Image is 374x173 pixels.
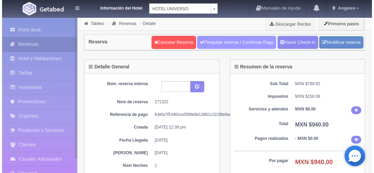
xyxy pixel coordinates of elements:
dt: Por pagar [232,158,286,164]
dt: Fecha Llegada [91,137,146,143]
dd: MXN $789.92 [293,81,360,87]
dt: Impuestos [232,94,286,99]
dd: [DATE] 12:38 pm [153,124,209,130]
b: - MXN $0.00 [293,136,316,141]
h4: Reserva [87,39,105,44]
li: Detalle [136,20,155,27]
img: Getabed [38,6,62,12]
dd: 271322 [153,99,209,105]
h4: Detalle General [87,64,127,69]
dd: 1 [153,163,209,169]
a: Hacer Check-In [275,36,316,49]
dd: 63efa7f5340cce55f8e9d13861c2228fe9ad654a [153,112,209,118]
b: MXN $940.00 [293,122,327,128]
dt: Núm Noches [91,163,146,169]
a: Modificar reserva [317,36,361,49]
dd: MXN $150.08 [293,94,360,99]
b: MXN $940.00 [293,159,331,165]
a: Reservas [117,21,134,26]
img: Getabed [21,2,34,15]
dd: [DATE] [153,150,209,156]
dt: Núm. reserva interna [91,81,146,87]
dd: [DATE] [153,137,209,143]
button: Primeros pasos [317,17,362,30]
dt: Información del Hotel [86,3,140,11]
a: Cancelar Reserva [150,36,194,49]
b: MXN $0.00 [293,107,314,111]
h4: Resumen de la reserva [232,64,291,69]
dt: Sub Total [232,81,286,87]
dt: Creada [91,124,146,130]
dt: Núm de reserva [91,99,146,105]
a: HOTEL UNIVERSO [147,3,216,14]
dt: Pagos realizados [232,136,286,142]
dt: Referencia de pago [91,112,146,118]
span: HOTEL UNIVERSO [150,4,206,14]
dt: [PERSON_NAME] [91,150,146,156]
span: Angeles [334,5,353,11]
dt: Servicios y adendos [232,106,286,112]
a: Tablero [89,21,102,26]
a: Descargar Recibo [264,17,313,31]
dt: Total [232,121,286,127]
a: Finiquitar reserva / Confirmar Pago [195,36,274,49]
